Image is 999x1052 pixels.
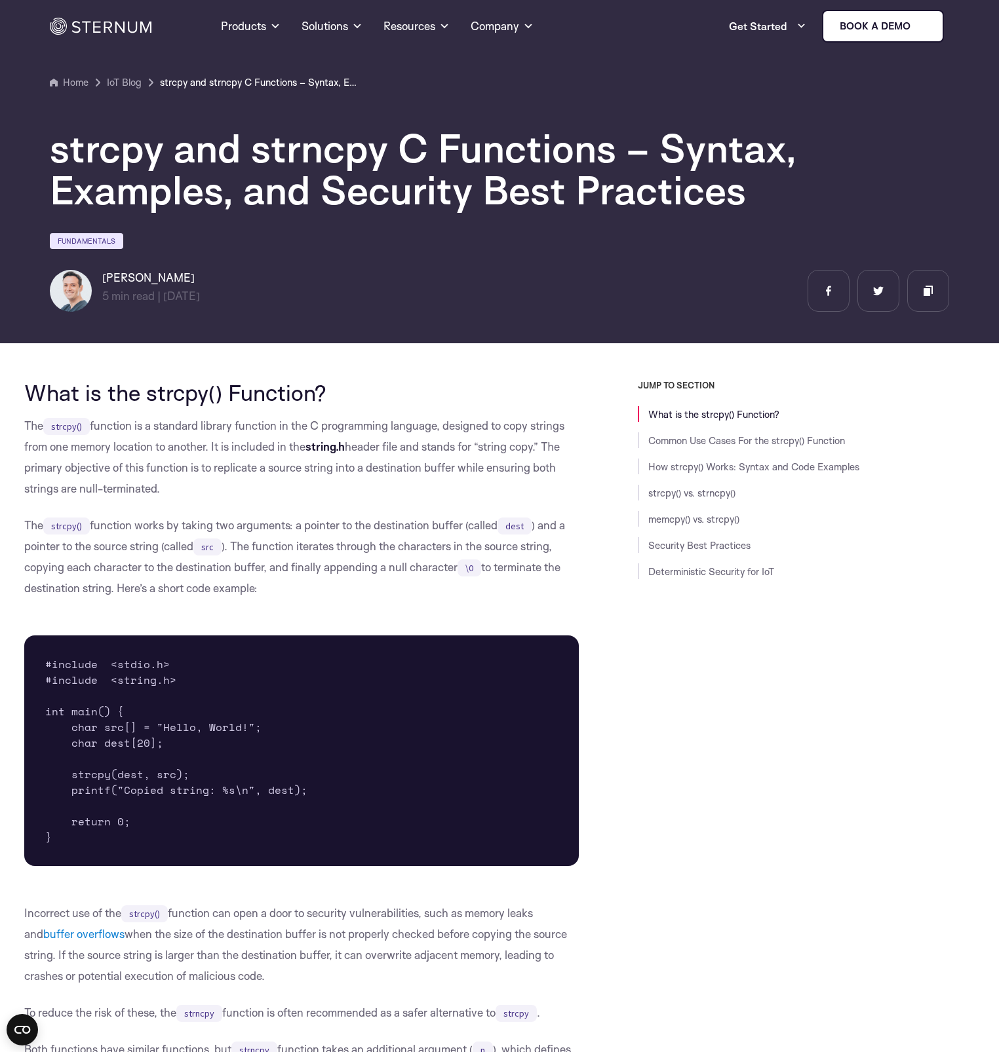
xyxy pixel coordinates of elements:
p: To reduce the risk of these, the function is often recommended as a safer alternative to . [24,1002,579,1023]
code: strcpy [496,1005,537,1022]
a: What is the strcpy() Function? [648,408,779,421]
a: strcpy and strncpy C Functions – Syntax, Examples, and Security Best Practices [160,75,357,90]
a: Resources [383,3,450,50]
p: The function is a standard library function in the C programming language, designed to copy strin... [24,415,579,499]
span: 5 [102,289,109,303]
code: strcpy() [43,418,90,435]
a: Deterministic Security for IoT [648,565,774,578]
a: Security Best Practices [648,539,751,552]
h6: [PERSON_NAME] [102,270,200,286]
code: strcpy() [43,517,90,535]
a: IoT Blog [107,75,142,90]
button: Open CMP widget [7,1014,38,1045]
p: The function works by taking two arguments: a pointer to the destination buffer (called ) and a p... [24,515,579,599]
a: Book a demo [822,10,944,43]
a: strcpy() vs. strncpy() [648,487,735,499]
code: strcpy() [121,905,168,922]
a: memcpy() vs. strcpy() [648,513,739,525]
a: Fundamentals [50,233,123,249]
h3: JUMP TO SECTION [638,380,975,390]
span: min read | [102,289,161,303]
code: strncpy [176,1005,222,1022]
a: Solutions [302,3,362,50]
span: [DATE] [163,289,200,303]
a: Common Use Cases For the strcpy() Function [648,434,845,447]
a: buffer overflows [43,927,125,941]
a: How strcpy() Works: Syntax and Code Examples [648,460,859,473]
a: Products [221,3,281,50]
h1: strcpy and strncpy C Functions – Syntax, Examples, and Security Best Practices [50,127,836,211]
p: Incorrect use of the function can open a door to security vulnerabilities, such as memory leaks a... [24,903,579,986]
pre: #include <stdio.h> #include <string.h> int main() { char src[] = "Hello, World!"; char dest[20]; ... [24,635,579,866]
a: Home [50,75,88,90]
a: Company [471,3,534,50]
code: \0 [458,559,481,576]
code: src [193,538,222,555]
h2: What is the strcpy() Function? [24,380,579,405]
a: Get Started [729,13,806,39]
img: Igal Zeifman [50,270,92,312]
code: dest [498,517,532,535]
img: sternum iot [916,21,926,31]
strong: string.h [305,440,345,453]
